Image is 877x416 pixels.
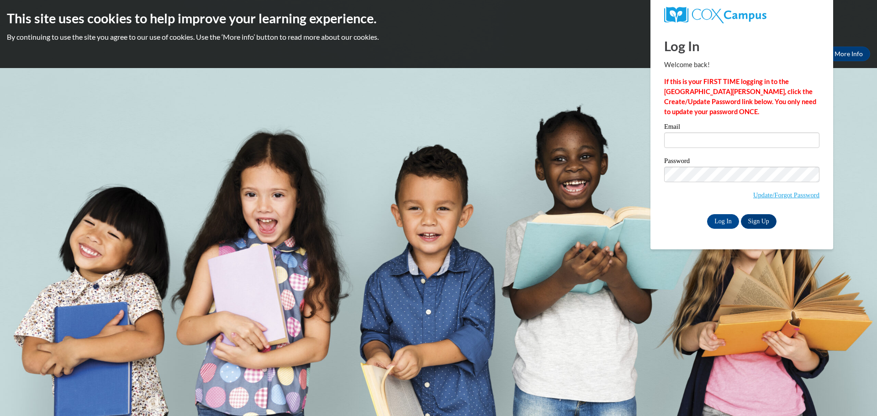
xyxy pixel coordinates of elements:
label: Password [664,158,819,167]
strong: If this is your FIRST TIME logging in to the [GEOGRAPHIC_DATA][PERSON_NAME], click the Create/Upd... [664,78,816,116]
h1: Log In [664,37,819,55]
a: Sign Up [741,214,777,229]
a: More Info [827,47,870,61]
img: COX Campus [664,7,766,23]
a: Update/Forgot Password [753,191,819,199]
input: Log In [707,214,739,229]
p: By continuing to use the site you agree to our use of cookies. Use the ‘More info’ button to read... [7,32,870,42]
a: COX Campus [664,7,819,23]
h2: This site uses cookies to help improve your learning experience. [7,9,870,27]
label: Email [664,123,819,132]
p: Welcome back! [664,60,819,70]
